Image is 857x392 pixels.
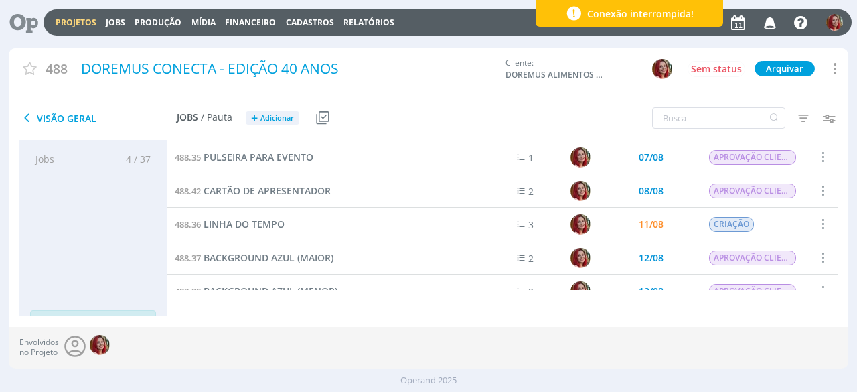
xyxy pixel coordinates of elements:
[639,186,664,196] div: 08/08
[46,59,68,78] span: 488
[175,184,331,198] a: 488.42CARTÃO DE APRESENTADOR
[251,111,258,125] span: +
[709,150,796,165] span: APROVAÇÃO CLIENTE
[528,218,534,231] span: 3
[528,285,534,298] span: 2
[339,17,398,28] button: Relatórios
[343,17,394,28] a: Relatórios
[688,61,745,77] button: Sem status
[177,112,198,123] span: Jobs
[90,335,110,355] img: G
[175,217,285,232] a: 488.36LINHA DO TEMPO
[204,184,331,197] span: CARTÃO DE APRESENTADOR
[651,58,673,80] button: G
[201,112,232,123] span: / Pauta
[587,7,694,21] span: Conexão interrompida!
[755,61,815,76] button: Arquivar
[709,184,796,198] span: APROVAÇÃO CLIENTE
[505,57,702,81] div: Cliente:
[709,251,796,265] span: APROVAÇÃO CLIENTE
[221,17,280,28] button: Financeiro
[175,151,201,164] span: 488.35
[639,287,664,296] div: 12/08
[102,17,129,28] button: Jobs
[175,185,201,197] span: 488.42
[652,107,785,129] input: Busca
[826,11,844,34] button: G
[282,17,338,28] button: Cadastros
[175,251,333,265] a: 488.37BACKGROUND AZUL (MAIOR)
[225,17,276,28] a: Financeiro
[204,251,333,264] span: BACKGROUND AZUL (MAIOR)
[652,59,672,79] img: G
[691,62,742,75] span: Sem status
[175,252,201,264] span: 488.37
[528,252,534,265] span: 2
[528,185,534,198] span: 2
[175,150,313,165] a: 488.35PULSEIRA PARA EVENTO
[204,285,337,298] span: BACKGROUND AZUL (MENOR)
[570,248,591,268] img: G
[204,218,285,231] span: LINHA DO TEMPO
[19,338,59,357] span: Envolvidos no Projeto
[106,17,125,28] a: Jobs
[286,17,334,28] span: Cadastros
[570,181,591,201] img: G
[709,284,796,299] span: APROVAÇÃO CLIENTE
[709,217,754,232] span: CRIAÇÃO
[639,220,664,229] div: 11/08
[35,152,54,166] span: Jobs
[260,114,294,123] span: Adicionar
[175,285,201,298] span: 488.38
[570,281,591,302] img: G
[505,69,606,81] span: DOREMUS ALIMENTOS LTDA
[131,17,185,28] button: Produção
[570,214,591,235] img: G
[191,17,216,28] a: Mídia
[204,151,313,164] span: PULSEIRA PARA EVENTO
[639,153,664,162] div: 07/08
[246,111,299,125] button: +Adicionar
[175,218,201,231] span: 488.36
[76,54,498,84] div: DOREMUS CONECTA - EDIÇÃO 40 ANOS
[826,14,843,31] img: G
[187,17,220,28] button: Mídia
[19,110,177,126] span: Visão Geral
[639,253,664,263] div: 12/08
[570,147,591,168] img: G
[135,17,181,28] a: Produção
[528,151,534,164] span: 1
[116,152,151,166] span: 4 / 37
[52,17,100,28] button: Projetos
[56,17,96,28] a: Projetos
[175,284,337,299] a: 488.38BACKGROUND AZUL (MENOR)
